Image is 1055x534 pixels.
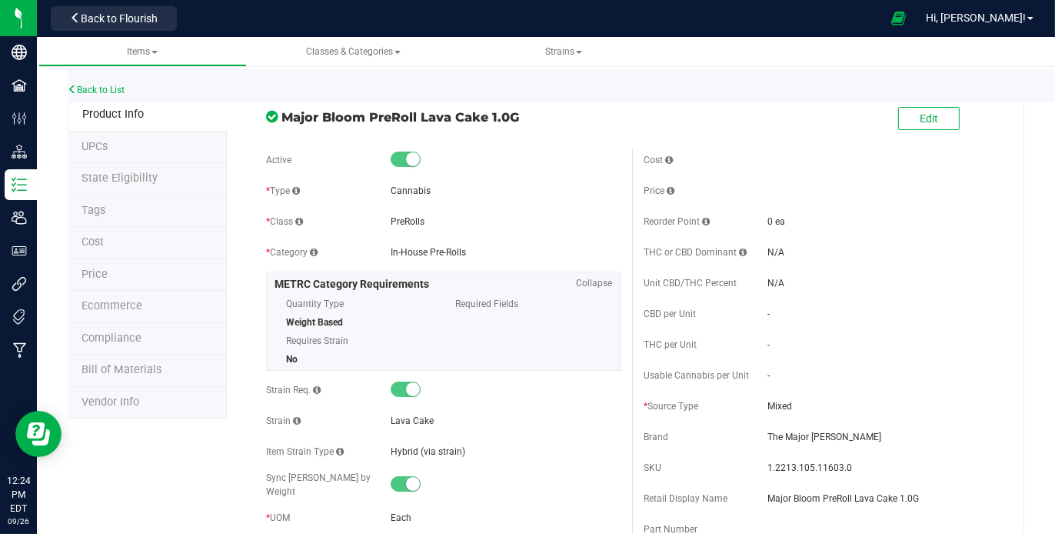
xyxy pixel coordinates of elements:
[81,12,158,25] span: Back to Flourish
[266,108,278,125] span: In Sync
[15,411,62,457] iframe: Resource center
[266,247,318,258] span: Category
[391,512,411,523] span: Each
[306,46,401,57] span: Classes & Categories
[576,276,612,290] span: Collapse
[281,108,621,126] span: Major Bloom PreRoll Lava Cake 1.0G
[926,12,1026,24] span: Hi, [PERSON_NAME]!
[266,512,290,523] span: UOM
[12,276,27,292] inline-svg: Integrations
[266,216,303,227] span: Class
[266,446,344,457] span: Item Strain Type
[644,216,710,227] span: Reorder Point
[391,446,465,457] span: Hybrid (via strain)
[12,144,27,159] inline-svg: Distribution
[12,243,27,259] inline-svg: User Roles
[767,430,998,444] span: The Major [PERSON_NAME]
[266,416,301,426] span: Strain
[286,354,298,365] span: No
[545,46,582,57] span: Strains
[82,268,108,281] span: Price
[127,46,158,57] span: Items
[266,185,300,196] span: Type
[7,516,30,527] p: 09/26
[920,112,938,125] span: Edit
[644,155,673,165] span: Cost
[286,329,431,352] span: Requires Strain
[266,155,291,165] span: Active
[82,108,144,121] span: Product Info
[275,278,429,290] span: METRC Category Requirements
[12,309,27,325] inline-svg: Tags
[644,309,696,319] span: CBD per Unit
[767,339,770,350] span: -
[82,299,142,312] span: Ecommerce
[767,278,784,289] span: N/A
[767,492,998,506] span: Major Bloom PreRoll Lava Cake 1.0G
[644,278,737,289] span: Unit CBD/THC Percent
[767,309,770,319] span: -
[644,462,661,473] span: SKU
[51,6,177,31] button: Back to Flourish
[82,363,161,376] span: Bill of Materials
[644,493,727,504] span: Retail Display Name
[82,235,104,249] span: Cost
[12,111,27,126] inline-svg: Configuration
[12,342,27,358] inline-svg: Manufacturing
[12,210,27,225] inline-svg: Users
[82,332,141,345] span: Compliance
[644,247,747,258] span: THC or CBD Dominant
[82,395,139,409] span: Vendor Info
[767,461,998,475] span: 1.2213.105.11603.0
[12,45,27,60] inline-svg: Company
[391,216,424,227] span: PreRolls
[82,204,105,217] span: Tag
[644,185,674,196] span: Price
[767,399,998,413] span: Mixed
[767,216,785,227] span: 0 ea
[644,370,749,381] span: Usable Cannabis per Unit
[12,177,27,192] inline-svg: Inventory
[286,292,431,315] span: Quantity Type
[644,432,668,442] span: Brand
[455,292,601,315] span: Required Fields
[286,317,343,328] span: Weight Based
[82,172,158,185] span: Tag
[266,385,321,395] span: Strain Req.
[644,339,697,350] span: THC per Unit
[898,107,960,130] button: Edit
[68,85,125,95] a: Back to List
[7,474,30,516] p: 12:24 PM EDT
[391,247,466,258] span: In-House Pre-Rolls
[12,78,27,93] inline-svg: Facilities
[881,3,916,33] span: Open Ecommerce Menu
[767,370,770,381] span: -
[644,401,698,412] span: Source Type
[391,185,431,196] span: Cannabis
[767,247,784,258] span: N/A
[266,472,371,497] span: Sync [PERSON_NAME] by Weight
[391,416,434,426] span: Lava Cake
[82,140,108,153] span: Tag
